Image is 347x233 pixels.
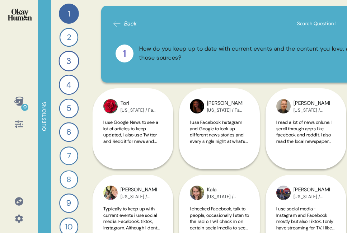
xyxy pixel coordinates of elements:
[60,170,78,188] div: 8
[190,186,204,200] img: profilepic_24535830732688111.jpg
[294,186,330,194] div: [PERSON_NAME]
[59,75,79,95] div: 4
[59,99,79,118] div: 5
[124,19,137,28] span: Back
[59,122,79,142] div: 6
[121,99,157,107] div: Tori
[294,107,330,113] div: [US_STATE] / Culinary Cruisers
[276,119,335,214] span: I read a lot of news onlune. I scroll through apps like facebook and reddit. I also read the loca...
[121,186,157,194] div: [PERSON_NAME]
[60,28,78,47] div: 2
[121,194,157,200] div: [US_STATE] / Culinary Cruisers
[121,107,157,113] div: [US_STATE] / Fast & Fresh
[207,107,243,113] div: [US_STATE] / Fast & Fresh
[207,99,243,107] div: [PERSON_NAME]
[276,99,291,113] img: profilepic_24145859285036337.jpg
[207,186,243,194] div: Kala
[59,4,79,24] div: 1
[103,99,118,113] img: profilepic_24248978164751221.jpg
[207,194,243,200] div: [US_STATE] / Culinary Cruisers
[116,45,133,62] div: 1
[8,9,32,20] img: okayhuman.3b1b6348.png
[21,104,28,111] div: 0
[294,194,330,200] div: [US_STATE] / Grab & Go-ers
[190,99,204,113] img: profilepic_24407854298844860.jpg
[294,99,330,107] div: [PERSON_NAME]
[190,119,248,220] span: I use Facebook Instagram and Google to look up different news stories and every single night at w...
[276,186,291,200] img: profilepic_24218457251130268.jpg
[103,186,118,200] img: profilepic_9600360536733345.jpg
[60,146,78,165] div: 7
[59,194,79,213] div: 9
[58,51,79,71] div: 3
